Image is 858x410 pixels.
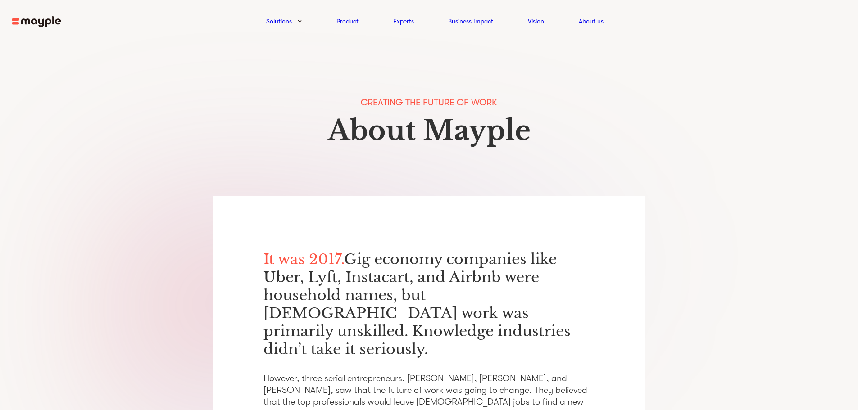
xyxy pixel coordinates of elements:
a: Solutions [266,16,292,27]
img: mayple-logo [12,16,61,27]
p: Gig economy companies like Uber, Lyft, Instacart, and Airbnb were household names, but [DEMOGRAPH... [263,250,595,358]
a: Product [336,16,359,27]
span: It was 2017. [263,250,344,268]
a: Vision [528,16,544,27]
a: Experts [393,16,414,27]
a: Business Impact [448,16,493,27]
a: About us [579,16,604,27]
img: arrow-down [298,20,302,23]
